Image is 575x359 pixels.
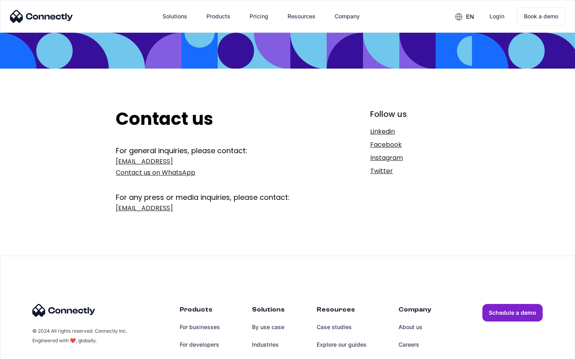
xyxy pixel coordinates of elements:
a: Case studies [317,318,367,336]
div: For any press or media inquiries, please contact: [116,180,318,203]
div: Products [206,11,230,22]
a: Login [483,7,511,26]
a: Instagram [370,152,459,164]
a: Careers [399,336,431,353]
div: Solutions [163,11,187,22]
div: Solutions [252,304,285,318]
div: Pricing [250,11,268,22]
a: [EMAIL_ADDRESS] [116,203,318,214]
a: Twitter [370,166,459,177]
div: Products [180,304,220,318]
div: © 2024 All rights reserved. Connectly Inc. Engineered with ❤️, globally. [32,326,128,345]
a: Industries [252,336,285,353]
a: Facebook [370,139,459,150]
ul: Language list [16,345,48,356]
div: Login [490,11,504,22]
div: For general inquiries, please contact: [116,146,318,156]
a: Explore our guides [317,336,367,353]
a: For developers [180,336,220,353]
aside: Language selected: English [8,345,48,356]
a: Schedule a demo [482,304,543,322]
div: Resources [287,11,315,22]
h2: Contact us [116,108,318,130]
div: Company [335,11,360,22]
img: Connectly Logo [10,10,73,23]
a: About us [399,318,431,336]
div: Follow us [370,108,459,120]
div: Company [399,304,431,318]
a: [EMAIL_ADDRESS]Contact us on WhatsApp [116,156,318,178]
a: Linkedin [370,126,459,137]
a: Pricing [243,7,275,26]
div: Resources [317,304,367,318]
a: Book a demo [517,7,565,26]
div: en [466,11,474,22]
a: By use case [252,318,285,336]
img: Connectly Logo [32,304,95,317]
a: For businesses [180,318,220,336]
